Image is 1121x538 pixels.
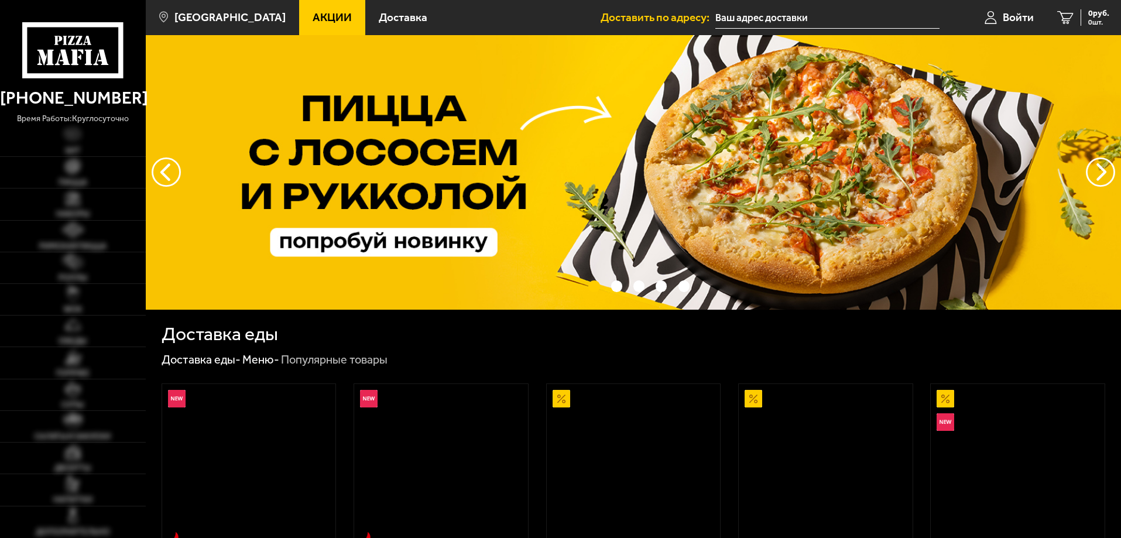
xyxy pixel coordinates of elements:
[553,390,570,407] img: Акционный
[715,7,940,29] input: Ваш адрес доставки
[56,369,90,378] span: Горячее
[379,12,427,23] span: Доставка
[61,401,84,409] span: Супы
[633,280,645,292] button: точки переключения
[1088,9,1109,18] span: 0 руб.
[1003,12,1034,23] span: Войти
[601,12,715,23] span: Доставить по адресу:
[313,12,352,23] span: Акции
[1086,157,1115,187] button: предыдущий
[152,157,181,187] button: следующий
[162,352,241,366] a: Доставка еды-
[174,12,286,23] span: [GEOGRAPHIC_DATA]
[678,280,690,292] button: точки переключения
[588,280,599,292] button: точки переключения
[937,413,954,431] img: Новинка
[64,306,82,314] span: WOK
[59,179,87,187] span: Пицца
[35,433,111,441] span: Салаты и закуски
[59,274,87,282] span: Роллы
[56,210,90,218] span: Наборы
[242,352,279,366] a: Меню-
[168,390,186,407] img: Новинка
[1088,19,1109,26] span: 0 шт.
[65,147,81,155] span: Хит
[54,464,91,472] span: Десерты
[937,390,954,407] img: Акционный
[745,390,762,407] img: Акционный
[39,242,107,251] span: Римская пицца
[162,325,278,344] h1: Доставка еды
[53,496,92,504] span: Напитки
[59,337,87,345] span: Обеды
[656,280,667,292] button: точки переключения
[611,280,622,292] button: точки переключения
[281,352,388,368] div: Популярные товары
[360,390,378,407] img: Новинка
[36,528,110,536] span: Дополнительно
